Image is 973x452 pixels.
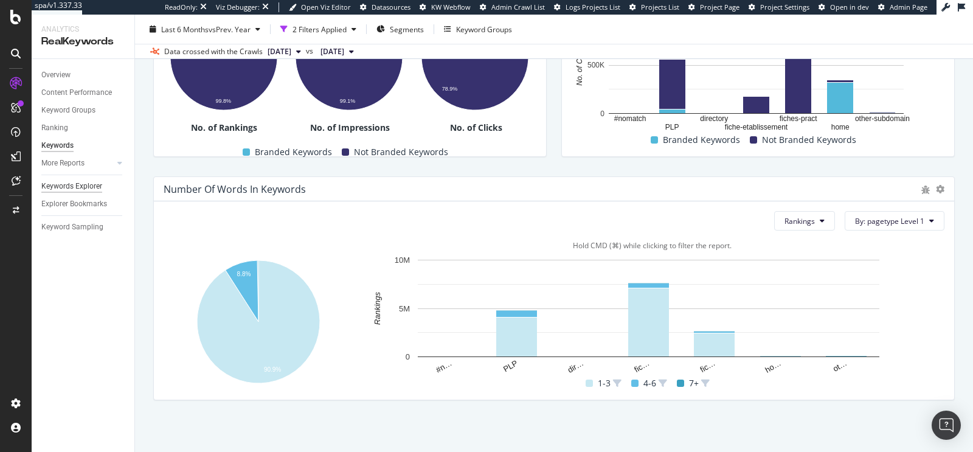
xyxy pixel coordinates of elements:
div: Keywords [41,139,74,152]
a: Open in dev [819,2,869,12]
text: 99.8% [215,98,231,104]
text: 8.8% [237,271,251,277]
span: vs Prev. Year [209,24,251,34]
span: 2024 Aug. 30th [320,46,344,57]
span: Admin Crawl List [491,2,545,12]
span: vs [306,46,316,57]
div: Viz Debugger: [216,2,260,12]
text: Rankings [373,292,382,325]
span: Not Branded Keywords [354,145,448,159]
span: Branded Keywords [663,133,740,147]
button: By: pagetype Level 1 [845,211,944,231]
div: Keyword Groups [41,104,95,117]
button: Last 6 MonthsvsPrev. Year [145,19,265,39]
text: 78.9% [442,86,458,92]
div: No. of Impressions [289,122,410,134]
text: 5M [399,304,410,313]
a: Overview [41,69,126,82]
text: PLP [502,358,519,374]
div: Open Intercom Messenger [932,411,961,440]
text: 500K [587,61,604,70]
span: By: pagetype Level 1 [855,216,924,226]
div: Keyword Groups [456,24,512,34]
a: Logs Projects List [554,2,620,12]
text: #n… [434,358,453,375]
div: Keywords Explorer [41,180,102,193]
button: Rankings [774,211,835,231]
svg: A chart. [360,254,937,375]
text: 10M [395,256,410,265]
div: Analytics [41,24,125,35]
text: fic… [632,358,651,374]
a: Project Settings [749,2,809,12]
a: Ranking [41,122,126,134]
span: 4-6 [643,376,656,391]
span: KW Webflow [431,2,471,12]
text: fiche-etablissement [725,123,788,132]
a: Admin Crawl List [480,2,545,12]
a: More Reports [41,157,114,170]
div: Hold CMD (⌘) while clicking to filter the report. [360,240,944,251]
a: Explorer Bookmarks [41,198,126,210]
text: 90.9% [264,366,281,373]
text: 0 [406,352,410,361]
span: Not Branded Keywords [762,133,856,147]
div: More Reports [41,157,85,170]
text: No. of Clicks [575,45,584,86]
text: ot… [831,358,848,374]
span: 7+ [689,376,699,391]
div: No. of Rankings [164,122,285,134]
div: 2 Filters Applied [293,24,347,34]
span: Project Page [700,2,739,12]
span: Projects List [641,2,679,12]
div: RealKeywords [41,35,125,49]
button: [DATE] [316,44,359,59]
text: fiches-pract [780,115,818,123]
text: directory [700,115,728,123]
text: other-subdomain [855,115,910,123]
div: Ranking [41,122,68,134]
span: Open in dev [830,2,869,12]
a: Keywords Explorer [41,180,126,193]
span: Segments [390,24,424,34]
span: 2025 Sep. 12th [268,46,291,57]
text: 0 [600,110,604,118]
div: Explorer Bookmarks [41,198,107,210]
a: Admin Page [878,2,927,12]
text: fic… [699,358,717,374]
span: 1-3 [598,376,611,391]
span: Logs Projects List [566,2,620,12]
a: Keyword Sampling [41,221,126,234]
svg: A chart. [164,254,353,391]
a: Keyword Groups [41,104,126,117]
a: Keywords [41,139,126,152]
text: ho… [764,358,783,375]
button: Keyword Groups [439,19,517,39]
div: Number Of Words In Keywords [164,183,306,195]
a: Project Page [688,2,739,12]
a: Projects List [629,2,679,12]
span: Admin Page [890,2,927,12]
a: Content Performance [41,86,126,99]
div: Data crossed with the Crawls [164,46,263,57]
span: Rankings [784,216,815,226]
div: bug [921,186,930,194]
a: Open Viz Editor [289,2,351,12]
div: ReadOnly: [165,2,198,12]
text: home [831,123,850,132]
span: Project Settings [760,2,809,12]
svg: A chart. [572,10,940,132]
text: #nomatch [614,115,646,123]
span: Branded Keywords [255,145,332,159]
span: Last 6 Months [161,24,209,34]
div: Overview [41,69,71,82]
button: [DATE] [263,44,306,59]
button: Segments [372,19,429,39]
span: Datasources [372,2,410,12]
div: Content Performance [41,86,112,99]
button: 2 Filters Applied [275,19,361,39]
div: Keyword Sampling [41,221,103,234]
